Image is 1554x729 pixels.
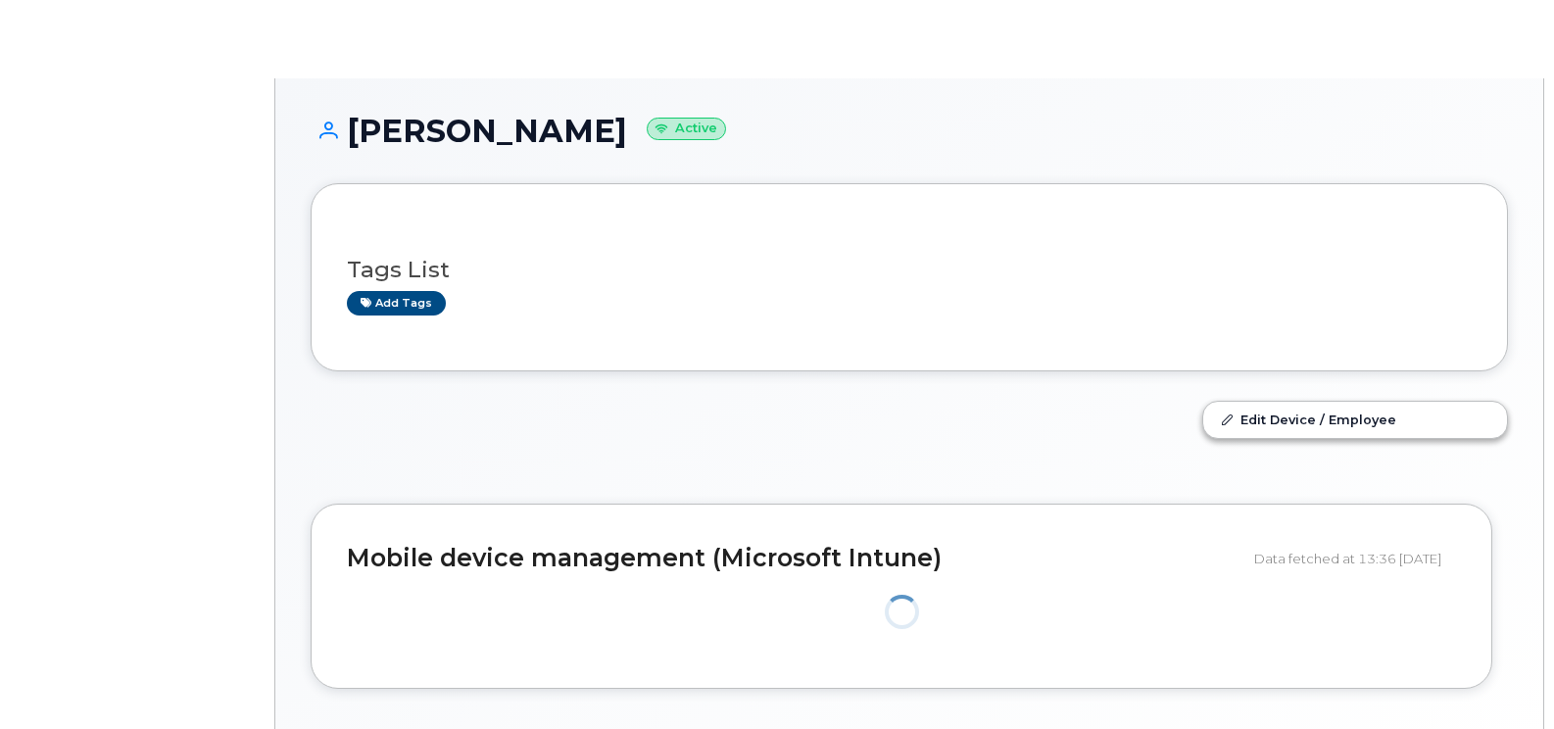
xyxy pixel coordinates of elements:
[347,545,1239,572] h2: Mobile device management (Microsoft Intune)
[1203,402,1507,437] a: Edit Device / Employee
[311,114,1508,148] h1: [PERSON_NAME]
[347,258,1472,282] h3: Tags List
[347,291,446,316] a: Add tags
[647,118,726,140] small: Active
[1254,540,1456,577] div: Data fetched at 13:36 [DATE]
